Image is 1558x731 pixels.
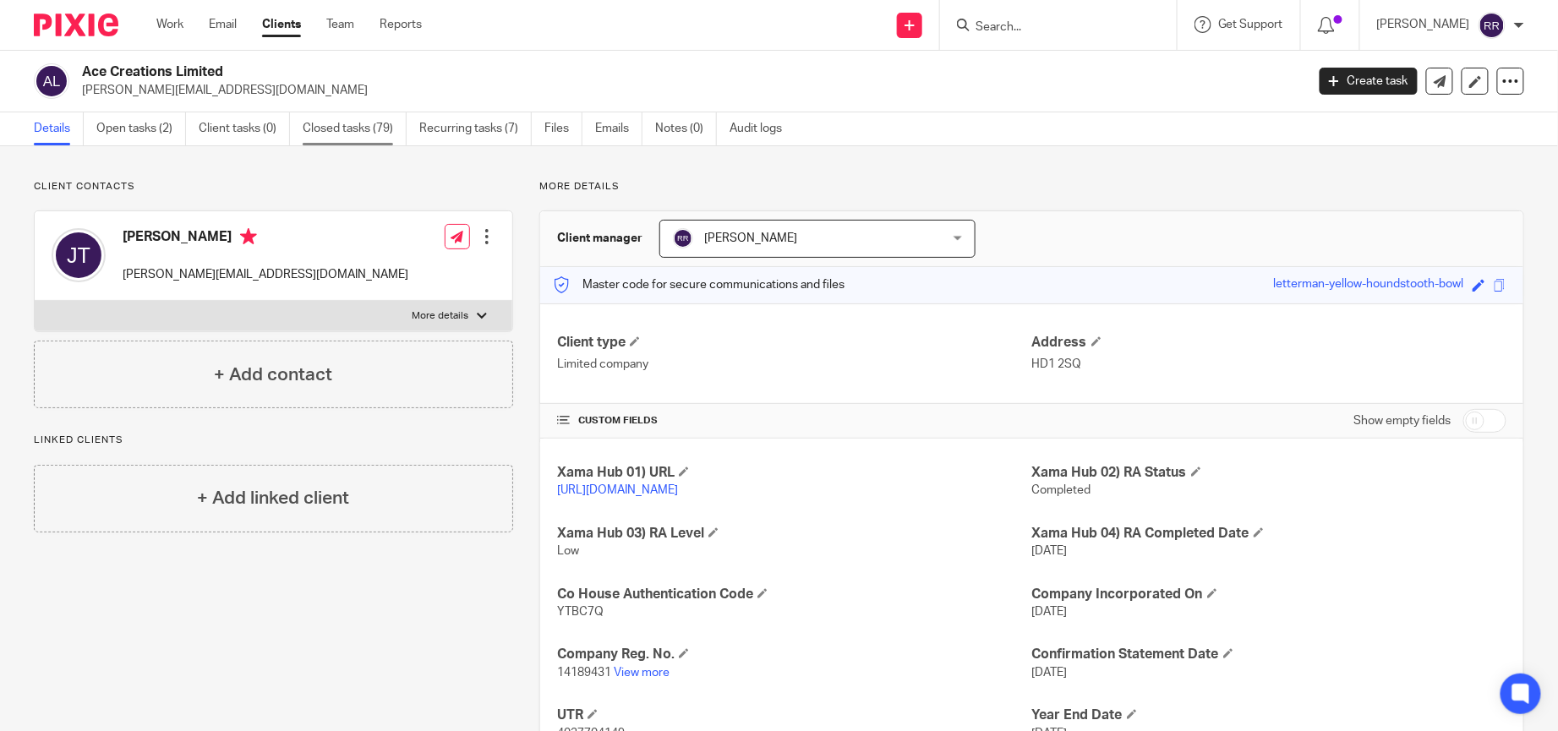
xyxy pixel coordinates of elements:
a: Client tasks (0) [199,112,290,145]
label: Show empty fields [1354,412,1451,429]
h4: Xama Hub 02) RA Status [1032,464,1506,482]
h4: [PERSON_NAME] [123,228,408,249]
a: Team [326,16,354,33]
a: Closed tasks (79) [303,112,407,145]
div: letterman-yellow-houndstooth-bowl [1274,275,1464,295]
h4: Client type [557,334,1031,352]
h4: Xama Hub 01) URL [557,464,1031,482]
span: [PERSON_NAME] [704,232,797,244]
h4: Year End Date [1032,706,1506,724]
p: Client contacts [34,180,513,194]
h2: Ace Creations Limited [82,63,1052,81]
span: Low [557,545,579,557]
h4: UTR [557,706,1031,724]
p: Limited company [557,356,1031,373]
a: Create task [1320,68,1418,95]
h4: Xama Hub 04) RA Completed Date [1032,525,1506,543]
h4: Co House Authentication Code [557,586,1031,603]
a: View more [614,667,670,679]
img: Pixie [34,14,118,36]
a: Open tasks (2) [96,112,186,145]
h4: + Add contact [214,362,332,388]
a: Work [156,16,183,33]
img: svg%3E [1479,12,1506,39]
a: Email [209,16,237,33]
a: Audit logs [730,112,795,145]
span: 14189431 [557,667,611,679]
p: [PERSON_NAME][EMAIL_ADDRESS][DOMAIN_NAME] [82,82,1294,99]
i: Primary [240,228,257,245]
img: svg%3E [673,228,693,248]
span: Completed [1032,484,1091,496]
a: Emails [595,112,642,145]
a: Notes (0) [655,112,717,145]
h4: + Add linked client [197,485,349,511]
img: svg%3E [34,63,69,99]
p: [PERSON_NAME][EMAIL_ADDRESS][DOMAIN_NAME] [123,266,408,283]
p: More details [412,309,468,323]
h4: Confirmation Statement Date [1032,646,1506,663]
img: svg%3E [52,228,106,282]
h3: Client manager [557,230,642,247]
h4: Company Incorporated On [1032,586,1506,603]
a: Reports [380,16,422,33]
p: Linked clients [34,434,513,447]
h4: Xama Hub 03) RA Level [557,525,1031,543]
a: Recurring tasks (7) [419,112,532,145]
h4: Address [1032,334,1506,352]
p: More details [539,180,1524,194]
p: HD1 2SQ [1032,356,1506,373]
span: [DATE] [1032,545,1068,557]
a: [URL][DOMAIN_NAME] [557,484,678,496]
h4: CUSTOM FIELDS [557,414,1031,428]
input: Search [974,20,1126,35]
span: Get Support [1218,19,1283,30]
a: Files [544,112,582,145]
span: [DATE] [1032,606,1068,618]
p: [PERSON_NAME] [1377,16,1470,33]
a: Details [34,112,84,145]
h4: Company Reg. No. [557,646,1031,663]
a: Clients [262,16,301,33]
span: [DATE] [1032,667,1068,679]
p: Master code for secure communications and files [553,276,845,293]
span: YTBC7Q [557,606,604,618]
